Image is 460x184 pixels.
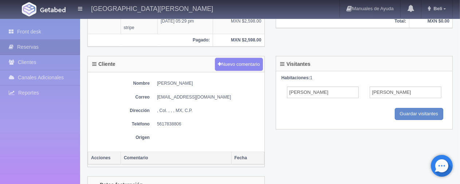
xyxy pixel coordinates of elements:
[22,2,36,16] img: Getabed
[287,87,359,98] input: Nombre del Adulto
[91,135,150,141] dt: Origen
[91,4,213,13] h4: [GEOGRAPHIC_DATA][PERSON_NAME]
[432,6,443,11] span: Beli
[213,34,264,46] th: MXN $2,598.00
[215,58,263,71] button: Nuevo comentario
[40,7,66,12] img: Getabed
[276,15,409,28] th: Total:
[158,15,213,34] td: [DATE] 05:29 pm
[91,108,150,114] dt: Dirección
[231,152,264,165] th: Fecha
[409,15,452,28] th: MXN $0.00
[157,108,261,114] dd: , Col. , , , MX, C.P.
[88,152,121,165] th: Acciones
[157,121,261,127] dd: 5617838806
[395,108,444,120] input: Guardar visitantes
[282,75,447,81] div: 1
[157,94,261,100] dd: [EMAIL_ADDRESS][DOMAIN_NAME]
[91,80,150,87] dt: Nombre
[157,80,261,87] dd: [PERSON_NAME]
[88,34,213,46] th: Pagado:
[280,61,311,67] h4: Visitantes
[370,87,441,98] input: Apellidos del Adulto
[121,15,158,34] td: stripe
[91,94,150,100] dt: Correo
[121,152,232,165] th: Comentario
[92,61,115,67] h4: Cliente
[213,15,264,34] td: MXN $2,598.00
[91,121,150,127] dt: Teléfono
[282,75,310,80] strong: Habitaciones:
